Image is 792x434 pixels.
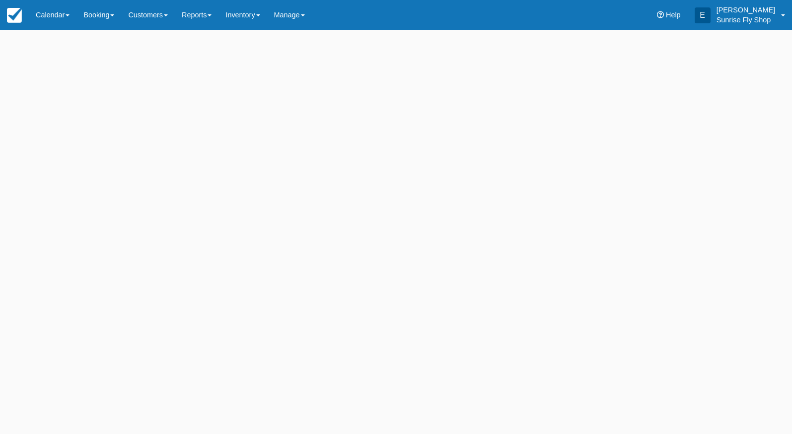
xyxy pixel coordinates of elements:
p: Sunrise Fly Shop [717,15,775,25]
i: Help [657,11,664,18]
p: [PERSON_NAME] [717,5,775,15]
img: checkfront-main-nav-mini-logo.png [7,8,22,23]
span: Help [666,11,681,19]
div: E [695,7,711,23]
